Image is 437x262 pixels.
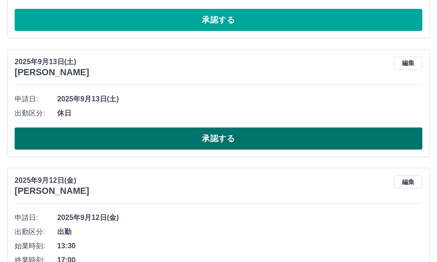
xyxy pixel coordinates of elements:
[15,67,89,77] h3: [PERSON_NAME]
[15,227,57,237] span: 出勤区分:
[15,9,422,31] button: 承認する
[57,94,422,104] span: 2025年9月13日(土)
[15,94,57,104] span: 申請日:
[15,241,57,251] span: 始業時刻:
[15,186,89,196] h3: [PERSON_NAME]
[394,175,422,189] button: 編集
[57,212,422,223] span: 2025年9月12日(金)
[15,108,57,119] span: 出勤区分:
[394,57,422,70] button: 編集
[15,212,57,223] span: 申請日:
[15,175,89,186] p: 2025年9月12日(金)
[15,57,89,67] p: 2025年9月13日(土)
[57,108,422,119] span: 休日
[15,127,422,150] button: 承認する
[57,227,422,237] span: 出勤
[57,241,422,251] span: 13:30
